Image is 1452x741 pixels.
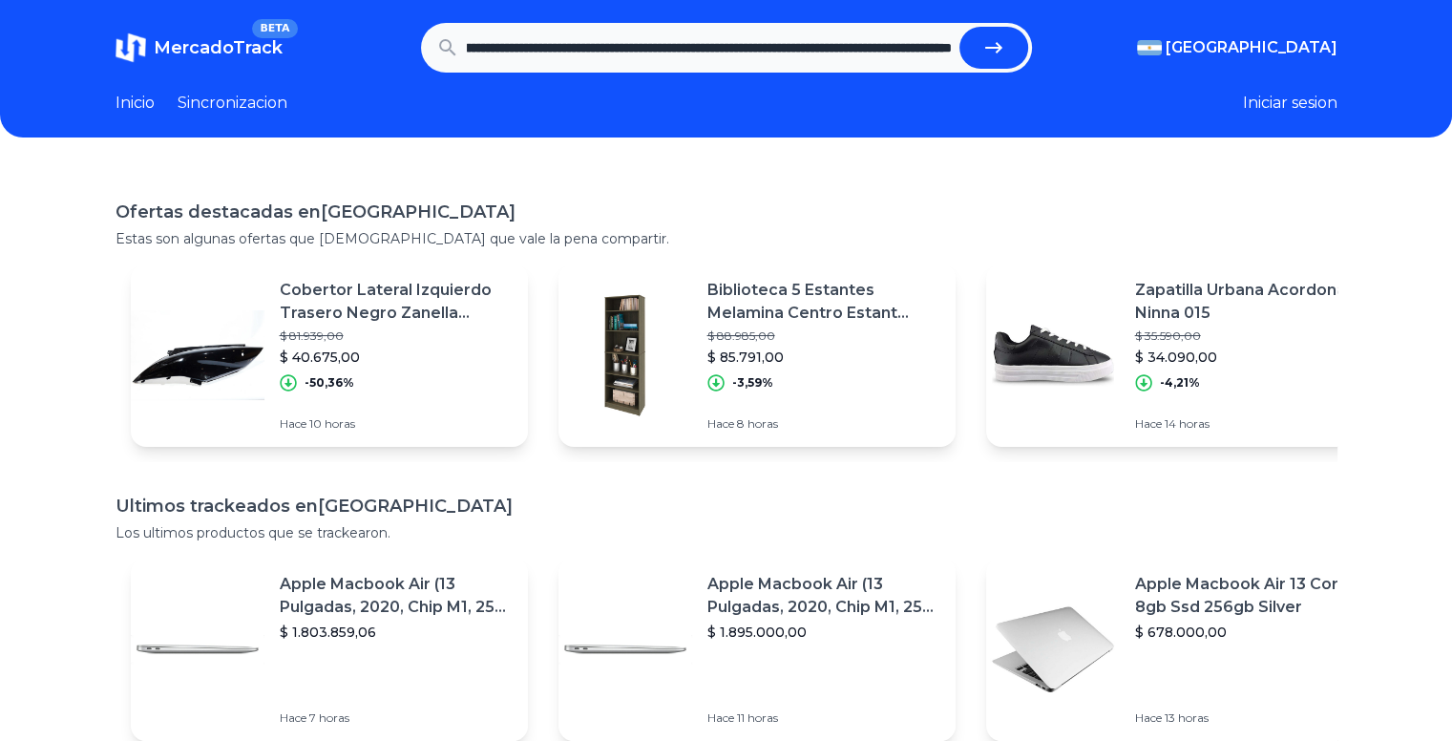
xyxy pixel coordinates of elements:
[131,558,528,741] a: Featured imageApple Macbook Air (13 Pulgadas, 2020, Chip M1, 256 Gb De Ssd, 8 Gb De Ram) - Plata$...
[1135,279,1368,325] p: Zapatilla Urbana Acordonada Ninna 015
[707,348,940,367] p: $ 85.791,00
[1135,328,1368,344] p: $ 35.590,00
[280,328,513,344] p: $ 81.939,00
[1243,92,1337,115] button: Iniciar sesion
[1135,416,1368,432] p: Hace 14 horas
[116,523,1337,542] p: Los ultimos productos que se trackearon.
[305,375,354,391] p: -50,36%
[1166,36,1337,59] span: [GEOGRAPHIC_DATA]
[707,328,940,344] p: $ 88.985,00
[1135,710,1368,726] p: Hace 13 horas
[116,199,1337,225] h1: Ofertas destacadas en [GEOGRAPHIC_DATA]
[116,229,1337,248] p: Estas son algunas ofertas que [DEMOGRAPHIC_DATA] que vale la pena compartir.
[558,582,692,716] img: Featured image
[558,288,692,422] img: Featured image
[280,623,513,642] p: $ 1.803.859,06
[732,375,773,391] p: -3,59%
[116,32,283,63] a: MercadoTrackBETA
[1135,348,1368,367] p: $ 34.090,00
[1135,573,1368,619] p: Apple Macbook Air 13 Core I5 8gb Ssd 256gb Silver
[1137,36,1337,59] button: [GEOGRAPHIC_DATA]
[707,710,940,726] p: Hace 11 horas
[558,558,956,741] a: Featured imageApple Macbook Air (13 Pulgadas, 2020, Chip M1, 256 Gb De Ssd, 8 Gb De Ram) - Plata$...
[280,710,513,726] p: Hace 7 horas
[154,37,283,58] span: MercadoTrack
[707,416,940,432] p: Hace 8 horas
[707,573,940,619] p: Apple Macbook Air (13 Pulgadas, 2020, Chip M1, 256 Gb De Ssd, 8 Gb De Ram) - Plata
[116,92,155,115] a: Inicio
[131,582,264,716] img: Featured image
[707,623,940,642] p: $ 1.895.000,00
[280,348,513,367] p: $ 40.675,00
[1135,623,1368,642] p: $ 678.000,00
[252,19,297,38] span: BETA
[1160,375,1200,391] p: -4,21%
[116,493,1337,519] h1: Ultimos trackeados en [GEOGRAPHIC_DATA]
[131,288,264,422] img: Featured image
[986,558,1383,741] a: Featured imageApple Macbook Air 13 Core I5 8gb Ssd 256gb Silver$ 678.000,00Hace 13 horas
[558,264,956,447] a: Featured imageBiblioteca 5 Estantes Melamina Centro Estant Wengue [PERSON_NAME]$ 88.985,00$ 85.79...
[131,264,528,447] a: Featured imageCobertor Lateral Izquierdo Trasero Negro Zanella Cruiser X$ 81.939,00$ 40.675,00-50...
[986,264,1383,447] a: Featured imageZapatilla Urbana Acordonada Ninna 015$ 35.590,00$ 34.090,00-4,21%Hace 14 horas
[116,32,146,63] img: MercadoTrack
[986,288,1120,422] img: Featured image
[280,573,513,619] p: Apple Macbook Air (13 Pulgadas, 2020, Chip M1, 256 Gb De Ssd, 8 Gb De Ram) - Plata
[1137,40,1162,55] img: Argentina
[280,416,513,432] p: Hace 10 horas
[986,582,1120,716] img: Featured image
[707,279,940,325] p: Biblioteca 5 Estantes Melamina Centro Estant Wengue [PERSON_NAME]
[178,92,287,115] a: Sincronizacion
[280,279,513,325] p: Cobertor Lateral Izquierdo Trasero Negro Zanella Cruiser X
